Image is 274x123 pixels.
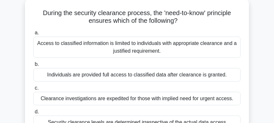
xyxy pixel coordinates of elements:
span: d. [35,109,39,114]
span: c. [35,85,38,91]
h5: During the security clearance process, the 'need-to-know' principle ensures which of the following? [33,9,241,25]
div: Access to classified information is limited to individuals with appropriate clearance and a justi... [33,37,241,58]
div: Individuals are provided full access to classified data after clearance is granted. [33,68,241,82]
div: Clearance investigations are expedited for those with implied need for urgent access. [33,92,241,105]
span: b. [35,61,39,67]
span: a. [35,30,39,35]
